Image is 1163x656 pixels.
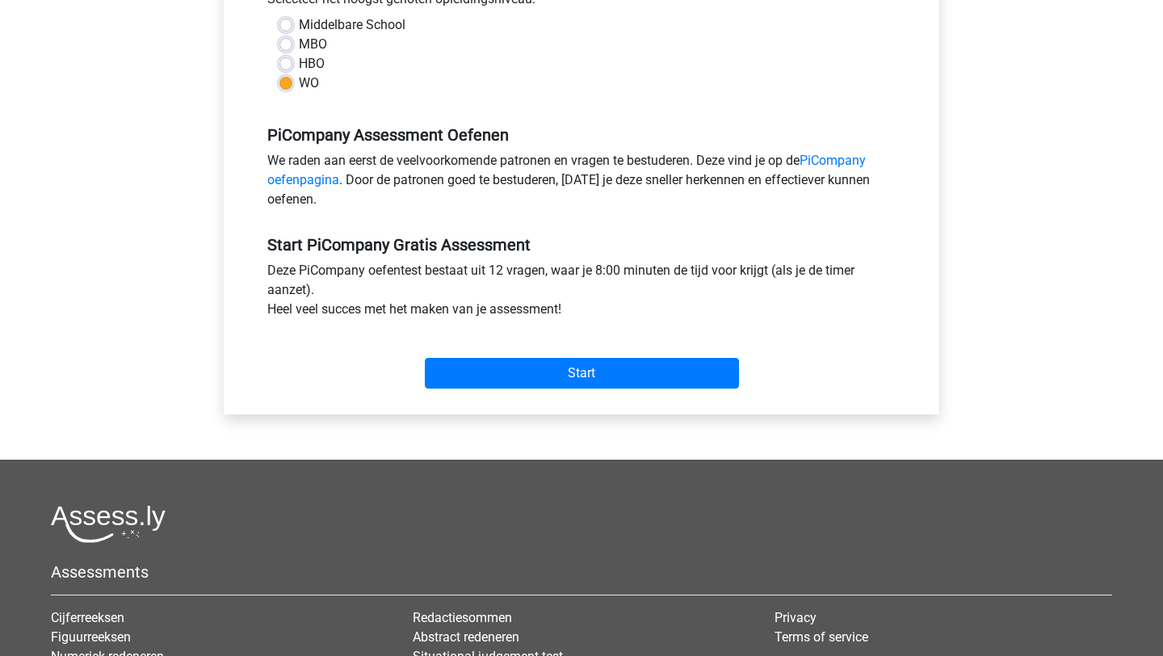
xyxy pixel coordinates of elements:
input: Start [425,358,739,389]
label: Middelbare School [299,15,405,35]
h5: PiCompany Assessment Oefenen [267,125,896,145]
h5: Assessments [51,562,1112,582]
a: Cijferreeksen [51,610,124,625]
a: Figuurreeksen [51,629,131,645]
div: Deze PiCompany oefentest bestaat uit 12 vragen, waar je 8:00 minuten de tijd voor krijgt (als je ... [255,261,908,326]
h5: Start PiCompany Gratis Assessment [267,235,896,254]
label: WO [299,74,319,93]
a: Abstract redeneren [413,629,519,645]
label: MBO [299,35,327,54]
a: Terms of service [775,629,868,645]
a: Privacy [775,610,817,625]
a: Redactiesommen [413,610,512,625]
label: HBO [299,54,325,74]
div: We raden aan eerst de veelvoorkomende patronen en vragen te bestuderen. Deze vind je op de . Door... [255,151,908,216]
img: Assessly logo [51,505,166,543]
